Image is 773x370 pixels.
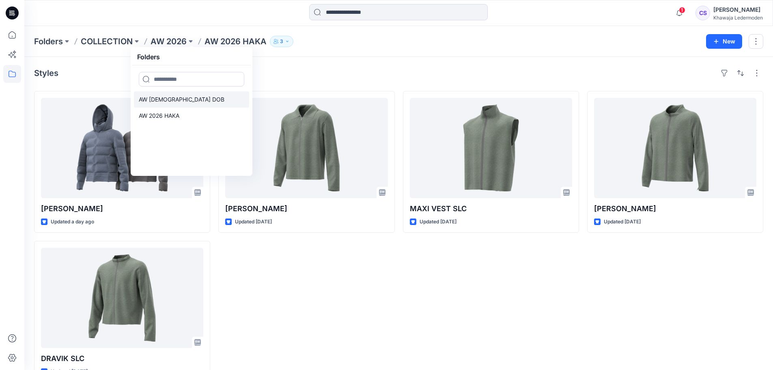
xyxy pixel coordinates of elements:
span: 1 [679,7,685,13]
p: AW 2026 HAKA [139,111,179,121]
p: Updated [DATE] [420,218,456,226]
h4: Styles [34,68,58,78]
a: DRAVIK SLC [41,248,203,348]
a: TANVAR RZ [225,98,388,198]
button: 3 [270,36,293,47]
a: MAXI VEST SLC [410,98,572,198]
a: RAGAN RZ [41,98,203,198]
h5: Folders [132,49,165,65]
a: JORAVIN RZ [594,98,756,198]
a: Folders [34,36,63,47]
p: Updated [DATE] [604,218,641,226]
p: AW 2026 HAKA [205,36,267,47]
div: [PERSON_NAME] [713,5,763,15]
p: AW [DEMOGRAPHIC_DATA] DOB [139,95,224,104]
p: [PERSON_NAME] [41,203,203,214]
p: DRAVIK SLC [41,353,203,364]
p: 3 [280,37,283,46]
a: AW 2026 [151,36,187,47]
p: Updated [DATE] [235,218,272,226]
div: CS [695,6,710,20]
button: New [706,34,742,49]
p: [PERSON_NAME] [594,203,756,214]
a: AW [DEMOGRAPHIC_DATA] DOB [134,91,249,108]
p: Updated a day ago [51,218,94,226]
p: [PERSON_NAME] [225,203,388,214]
a: AW 2026 HAKA [134,108,249,124]
p: MAXI VEST SLC [410,203,572,214]
div: Khawaja Ledermoden [713,15,763,21]
a: COLLECTION [81,36,133,47]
